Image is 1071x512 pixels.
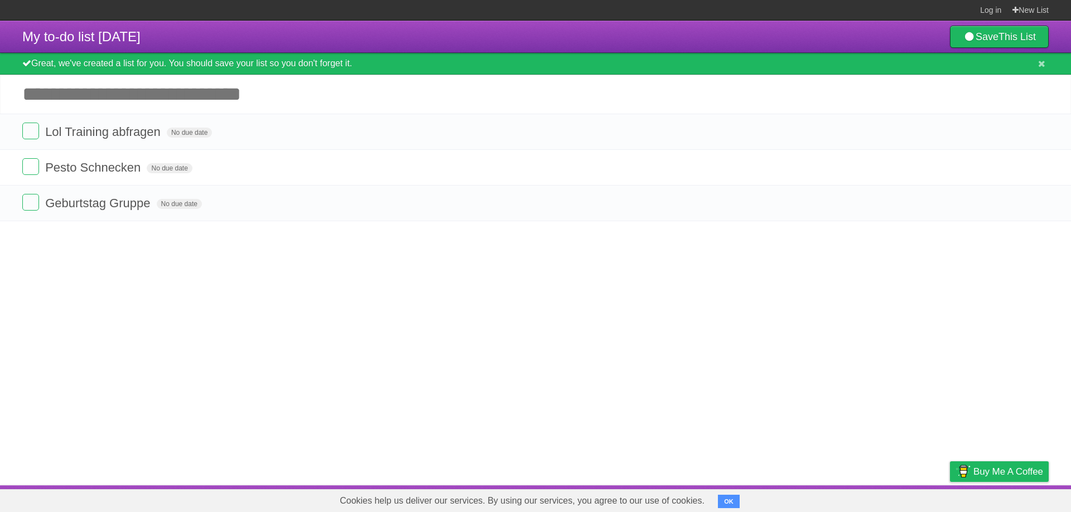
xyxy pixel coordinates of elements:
span: No due date [157,199,202,209]
a: Buy me a coffee [950,461,1049,482]
span: No due date [167,128,212,138]
a: Terms [898,488,922,509]
button: OK [718,495,740,508]
label: Done [22,194,39,211]
a: SaveThis List [950,26,1049,48]
span: Geburtstag Gruppe [45,196,153,210]
img: Buy me a coffee [956,462,971,481]
a: Suggest a feature [978,488,1049,509]
span: No due date [147,163,192,173]
span: Pesto Schnecken [45,160,143,174]
span: Cookies help us deliver our services. By using our services, you agree to our use of cookies. [329,490,716,512]
b: This List [998,31,1036,42]
a: Developers [838,488,884,509]
label: Done [22,123,39,139]
span: Buy me a coffee [973,462,1043,481]
label: Done [22,158,39,175]
a: Privacy [935,488,964,509]
span: Lol Training abfragen [45,125,163,139]
a: About [802,488,825,509]
span: My to-do list [DATE] [22,29,141,44]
